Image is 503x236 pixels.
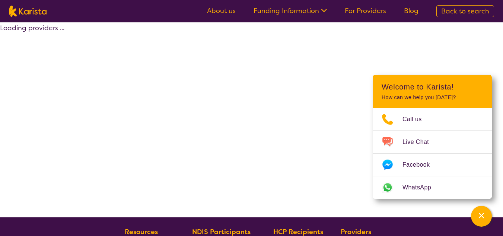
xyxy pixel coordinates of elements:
[402,182,440,193] span: WhatsApp
[382,82,483,91] h2: Welcome to Karista!
[404,6,418,15] a: Blog
[207,6,236,15] a: About us
[402,114,431,125] span: Call us
[373,108,492,199] ul: Choose channel
[402,136,438,148] span: Live Chat
[436,5,494,17] a: Back to search
[382,94,483,101] p: How can we help you [DATE]?
[471,206,492,227] button: Channel Menu
[254,6,327,15] a: Funding Information
[373,176,492,199] a: Web link opens in a new tab.
[441,7,489,16] span: Back to search
[373,75,492,199] div: Channel Menu
[9,6,47,17] img: Karista logo
[345,6,386,15] a: For Providers
[402,159,439,170] span: Facebook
